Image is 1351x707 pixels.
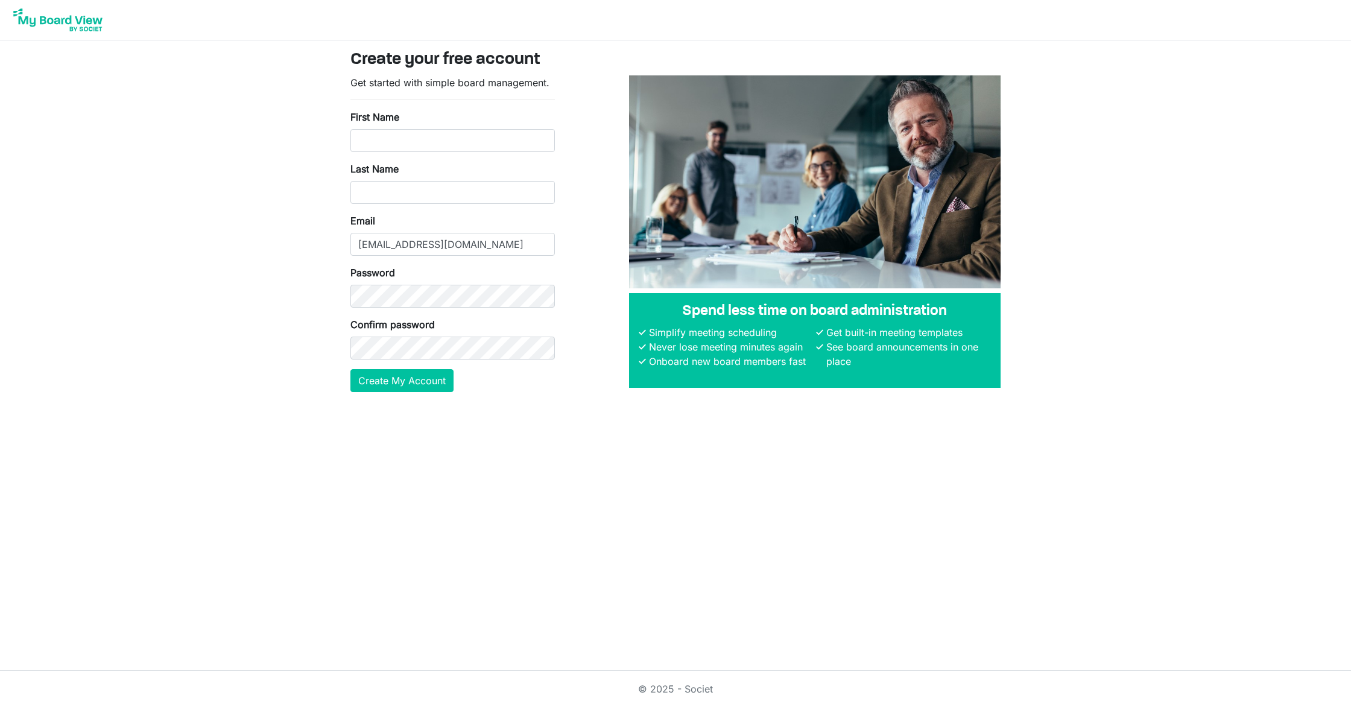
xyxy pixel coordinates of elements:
[350,317,435,332] label: Confirm password
[350,110,399,124] label: First Name
[10,5,106,35] img: My Board View Logo
[646,340,814,354] li: Never lose meeting minutes again
[350,265,395,280] label: Password
[638,683,713,695] a: © 2025 - Societ
[350,369,454,392] button: Create My Account
[350,50,1001,71] h3: Create your free account
[639,303,991,320] h4: Spend less time on board administration
[646,354,814,369] li: Onboard new board members fast
[350,162,399,176] label: Last Name
[646,325,814,340] li: Simplify meeting scheduling
[823,340,991,369] li: See board announcements in one place
[350,214,375,228] label: Email
[350,77,549,89] span: Get started with simple board management.
[629,75,1001,288] img: A photograph of board members sitting at a table
[823,325,991,340] li: Get built-in meeting templates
